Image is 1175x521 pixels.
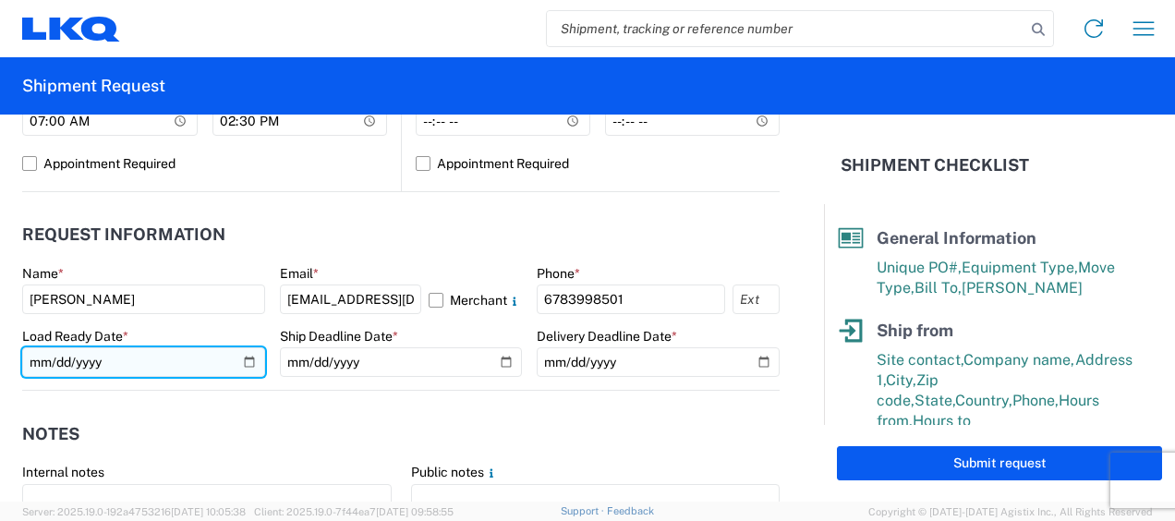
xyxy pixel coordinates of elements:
[171,506,246,517] span: [DATE] 10:05:38
[915,392,955,409] span: State,
[280,265,319,282] label: Email
[607,505,654,516] a: Feedback
[537,328,677,345] label: Delivery Deadline Date
[915,279,962,297] span: Bill To,
[1012,392,1059,409] span: Phone,
[411,464,499,480] label: Public notes
[22,149,387,178] label: Appointment Required
[962,259,1078,276] span: Equipment Type,
[416,149,780,178] label: Appointment Required
[877,259,962,276] span: Unique PO#,
[280,328,398,345] label: Ship Deadline Date
[877,351,963,369] span: Site contact,
[877,321,953,340] span: Ship from
[886,371,916,389] span: City,
[561,505,607,516] a: Support
[962,279,1083,297] span: [PERSON_NAME]
[877,228,1036,248] span: General Information
[913,412,971,430] span: Hours to
[22,464,104,480] label: Internal notes
[22,75,165,97] h2: Shipment Request
[22,265,64,282] label: Name
[22,425,79,443] h2: Notes
[537,265,580,282] label: Phone
[547,11,1025,46] input: Shipment, tracking or reference number
[22,328,128,345] label: Load Ready Date
[868,503,1153,520] span: Copyright © [DATE]-[DATE] Agistix Inc., All Rights Reserved
[22,225,225,244] h2: Request Information
[837,446,1162,480] button: Submit request
[841,154,1029,176] h2: Shipment Checklist
[963,351,1075,369] span: Company name,
[254,506,454,517] span: Client: 2025.19.0-7f44ea7
[955,392,1012,409] span: Country,
[429,285,522,314] label: Merchant
[376,506,454,517] span: [DATE] 09:58:55
[733,285,780,314] input: Ext
[22,506,246,517] span: Server: 2025.19.0-192a4753216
